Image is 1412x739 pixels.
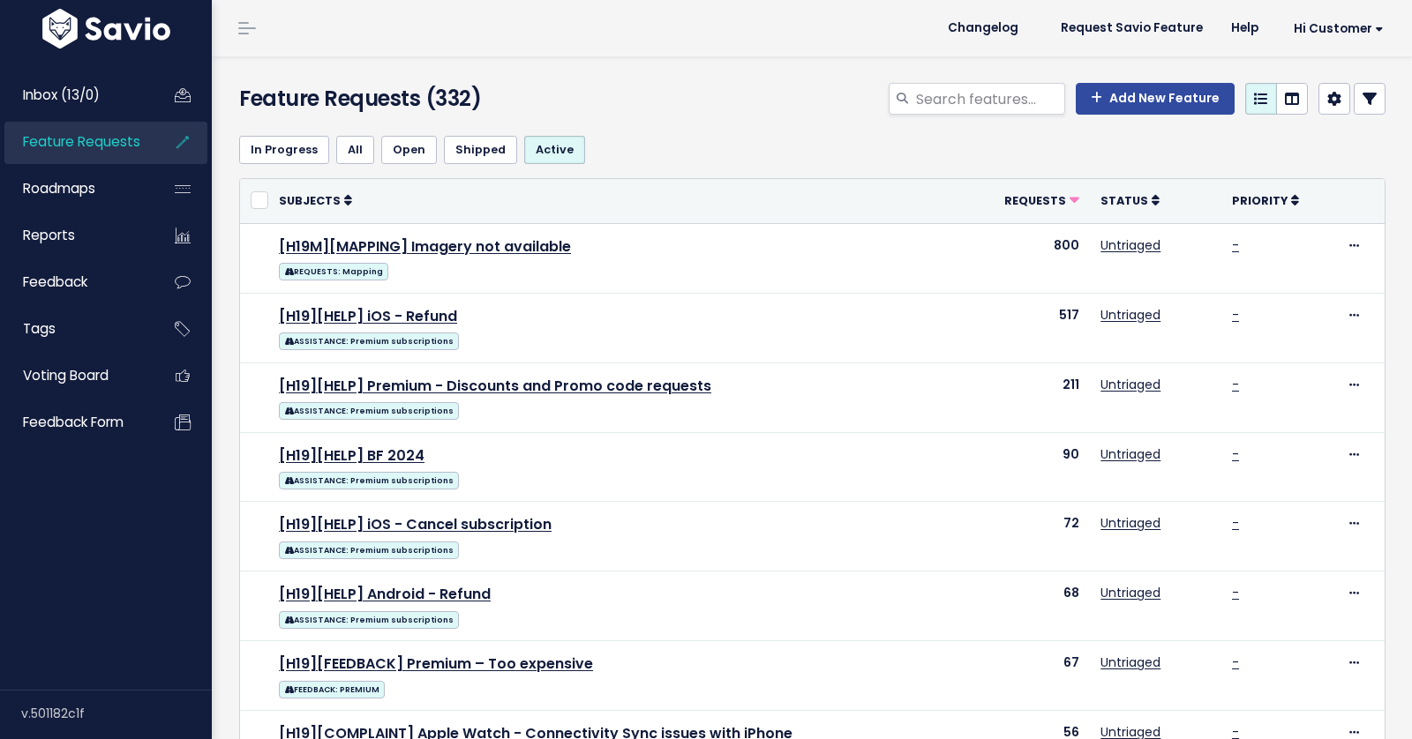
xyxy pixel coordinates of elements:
a: - [1232,584,1239,601]
a: ASSISTANCE: Premium subscriptions [279,468,459,490]
a: Untriaged [1100,445,1160,463]
a: - [1232,306,1239,324]
a: FEEDBACK: PREMIUM [279,677,385,699]
a: - [1232,376,1239,393]
a: Help [1217,15,1273,41]
span: ASSISTANCE: Premium subscriptions [279,541,459,559]
a: - [1232,653,1239,671]
a: Shipped [444,136,517,164]
a: ASSISTANCE: Premium subscriptions [279,399,459,421]
a: Request Savio Feature [1047,15,1217,41]
a: REQUESTS: Mapping [279,259,388,281]
span: Feedback form [23,413,124,431]
a: Untriaged [1100,584,1160,601]
td: 517 [965,293,1090,362]
a: ASSISTANCE: Premium subscriptions [279,329,459,351]
a: - [1232,445,1239,463]
a: Untriaged [1100,236,1160,254]
a: [H19M][MAPPING] Imagery not available [279,236,571,257]
td: 68 [965,571,1090,641]
a: [H19][FEEDBACK] Premium – Too expensive [279,653,593,674]
input: Search features... [914,83,1065,115]
td: 800 [965,223,1090,293]
span: Feedback [23,272,87,291]
a: Feedback [4,262,146,302]
span: FEEDBACK: PREMIUM [279,681,385,698]
a: [H19][HELP] Premium - Discounts and Promo code requests [279,376,711,396]
span: Inbox (13/0) [23,86,100,104]
a: - [1232,236,1239,254]
img: logo-white.9d6f32f41409.svg [38,9,175,49]
a: Hi Customer [1273,15,1398,42]
span: REQUESTS: Mapping [279,263,388,280]
td: 211 [965,362,1090,432]
div: v.501182c1f [21,690,212,736]
a: - [1232,514,1239,532]
a: Requests [1004,191,1079,209]
a: Reports [4,215,146,256]
td: 90 [965,432,1090,502]
a: Priority [1232,191,1299,209]
a: Untriaged [1100,514,1160,532]
a: [H19][HELP] Android - Refund [279,584,491,604]
a: Tags [4,309,146,349]
a: ASSISTANCE: Premium subscriptions [279,538,459,560]
a: Subjects [279,191,352,209]
a: Open [381,136,437,164]
a: Roadmaps [4,168,146,209]
a: Status [1100,191,1160,209]
a: Untriaged [1100,306,1160,324]
span: ASSISTANCE: Premium subscriptions [279,611,459,629]
a: Feedback form [4,402,146,443]
span: Reports [23,226,75,244]
span: ASSISTANCE: Premium subscriptions [279,402,459,420]
a: ASSISTANCE: Premium subscriptions [279,608,459,630]
span: Priority [1232,193,1288,208]
a: All [336,136,374,164]
a: [H19][HELP] BF 2024 [279,445,424,466]
span: Tags [23,319,56,338]
a: Untriaged [1100,376,1160,393]
a: [H19][HELP] iOS - Refund [279,306,457,326]
a: Add New Feature [1076,83,1235,115]
span: ASSISTANCE: Premium subscriptions [279,472,459,489]
span: Subjects [279,193,341,208]
a: Untriaged [1100,653,1160,671]
a: Feature Requests [4,122,146,162]
a: Voting Board [4,355,146,396]
span: Requests [1004,193,1066,208]
span: Voting Board [23,366,109,384]
span: Hi Customer [1294,22,1384,35]
span: Changelog [948,22,1018,34]
td: 67 [965,641,1090,711]
a: In Progress [239,136,329,164]
span: ASSISTANCE: Premium subscriptions [279,332,459,350]
span: Roadmaps [23,179,95,198]
h4: Feature Requests (332) [239,83,604,115]
a: [H19][HELP] iOS - Cancel subscription [279,514,552,534]
td: 72 [965,502,1090,571]
a: Active [524,136,585,164]
ul: Filter feature requests [239,136,1386,164]
span: Status [1100,193,1148,208]
span: Feature Requests [23,132,140,151]
a: Inbox (13/0) [4,75,146,116]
